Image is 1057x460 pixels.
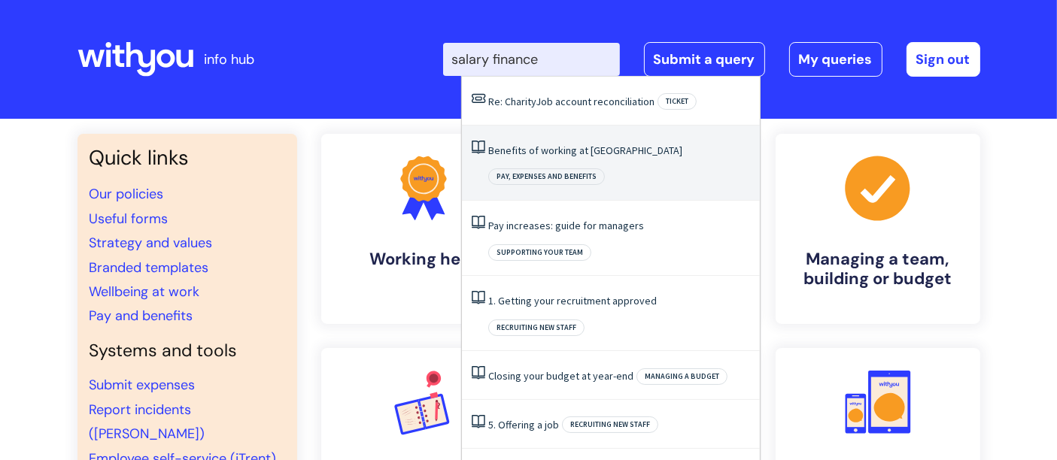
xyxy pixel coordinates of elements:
a: Report incidents ([PERSON_NAME]) [90,401,205,443]
a: Our policies [90,185,164,203]
span: Pay, expenses and benefits [488,168,605,185]
span: Supporting your team [488,244,591,261]
a: Pay increases: guide for managers [488,219,644,232]
a: Strategy and values [90,234,213,252]
a: Useful forms [90,210,169,228]
a: Sign out [907,42,980,77]
span: Managing a budget [636,368,727,385]
a: Wellbeing at work [90,283,200,301]
a: My queries [789,42,882,77]
div: | - [443,42,980,77]
a: Submit a query [644,42,765,77]
a: Submit expenses [90,376,196,394]
a: 1. Getting your recruitment approved [488,294,657,307]
a: Branded templates [90,259,209,277]
p: info hub [205,47,255,71]
a: Benefits of working at [GEOGRAPHIC_DATA] [488,144,682,157]
span: Recruiting new staff [488,319,585,336]
h4: Working here [333,250,514,269]
a: Pay and benefits [90,307,193,325]
span: Ticket [658,93,697,110]
h4: Managing a team, building or budget [788,250,968,289]
input: Search [443,43,620,76]
span: Recruiting new staff [562,416,658,433]
h3: Quick links [90,146,285,170]
a: Re: CharityJob account reconciliation [488,95,655,108]
a: Closing your budget at year-end [488,369,633,383]
a: Working here [321,134,526,324]
a: Managing a team, building or budget [776,134,980,324]
a: 5. Offering a job [488,418,559,431]
h4: Systems and tools [90,340,285,362]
